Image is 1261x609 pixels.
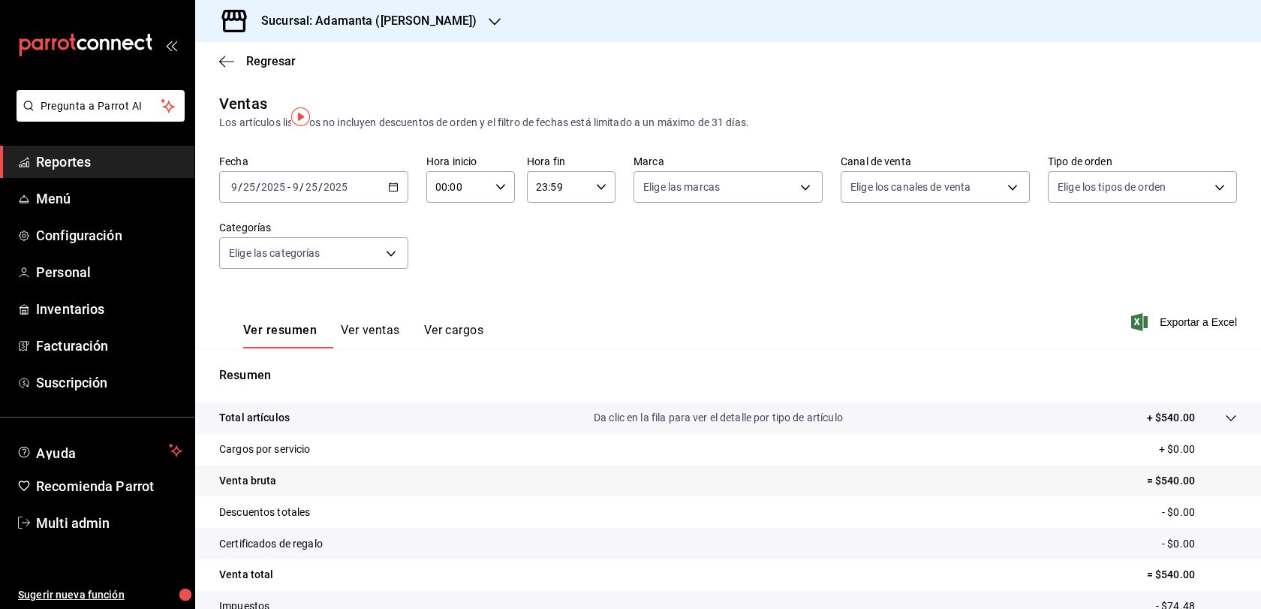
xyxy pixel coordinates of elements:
[36,262,182,282] span: Personal
[527,156,615,167] label: Hora fin
[249,12,477,30] h3: Sucursal: Adamanta ([PERSON_NAME])
[1147,410,1195,426] p: + $540.00
[229,246,321,261] span: Elige las categorías
[246,54,296,68] span: Regresar
[1147,473,1237,489] p: = $540.00
[260,181,286,193] input: ----
[219,222,408,233] label: Categorías
[36,336,182,356] span: Facturación
[219,442,311,457] p: Cargos por servicio
[1048,156,1237,167] label: Tipo de orden
[594,410,843,426] p: Da clic en la fila para ver el detalle por tipo de artículo
[219,410,290,426] p: Total artículos
[243,323,317,348] button: Ver resumen
[318,181,323,193] span: /
[1162,536,1237,552] p: - $0.00
[850,179,971,194] span: Elige los canales de venta
[243,323,483,348] div: navigation tabs
[341,323,400,348] button: Ver ventas
[36,513,182,533] span: Multi admin
[426,156,515,167] label: Hora inicio
[36,188,182,209] span: Menú
[219,92,267,115] div: Ventas
[299,181,304,193] span: /
[287,181,290,193] span: -
[238,181,242,193] span: /
[292,181,299,193] input: --
[634,156,823,167] label: Marca
[219,567,273,583] p: Venta total
[165,39,177,51] button: open_drawer_menu
[219,115,1237,131] div: Los artículos listados no incluyen descuentos de orden y el filtro de fechas está limitado a un m...
[36,442,163,460] span: Ayuda
[36,476,182,496] span: Recomienda Parrot
[323,181,348,193] input: ----
[36,299,182,319] span: Inventarios
[219,473,276,489] p: Venta bruta
[36,225,182,246] span: Configuración
[1134,313,1237,331] button: Exportar a Excel
[41,98,161,114] span: Pregunta a Parrot AI
[219,366,1237,384] p: Resumen
[424,323,484,348] button: Ver cargos
[219,156,408,167] label: Fecha
[219,536,323,552] p: Certificados de regalo
[11,109,185,125] a: Pregunta a Parrot AI
[219,54,296,68] button: Regresar
[643,179,720,194] span: Elige las marcas
[1058,179,1166,194] span: Elige los tipos de orden
[1159,442,1237,457] p: + $0.00
[291,107,310,126] img: Tooltip marker
[219,505,310,520] p: Descuentos totales
[242,181,256,193] input: --
[1147,567,1237,583] p: = $540.00
[230,181,238,193] input: --
[36,152,182,172] span: Reportes
[841,156,1030,167] label: Canal de venta
[1162,505,1237,520] p: - $0.00
[17,90,185,122] button: Pregunta a Parrot AI
[18,587,182,603] span: Sugerir nueva función
[305,181,318,193] input: --
[36,372,182,393] span: Suscripción
[256,181,260,193] span: /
